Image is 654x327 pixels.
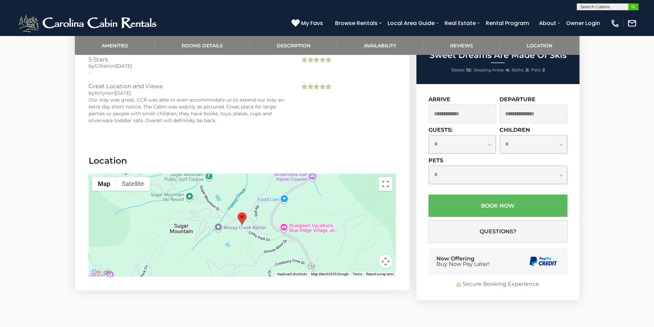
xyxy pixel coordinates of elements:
[250,36,337,55] a: Description
[428,157,443,164] label: Pets
[428,96,450,103] label: Arrive
[89,83,290,89] h3: Great Location and Views
[89,56,290,62] h3: 5 Stars
[116,177,150,191] button: Show satellite imagery
[428,221,567,243] button: Questions?
[500,36,580,55] a: Location
[17,13,160,34] img: White-1-2.png
[418,51,578,60] h2: Sweet Dreams Are Made Of Skis
[428,127,452,133] label: Guests:
[531,68,541,73] span: Pets:
[428,281,567,289] div: Secure Booking Experience
[94,63,110,69] span: Gillian
[238,212,246,225] div: Sweet Dreams Are Made Of Skis
[500,127,530,133] label: Children
[441,17,479,29] a: Real Estate
[291,19,325,28] a: My Favs
[89,90,290,96] div: by on
[311,272,348,276] span: Map data ©2025 Google
[379,177,392,191] button: Toggle fullscreen view
[90,268,113,277] img: Google
[332,17,381,29] a: Browse Rentals
[563,17,604,29] a: Owner Login
[155,36,250,55] a: Rooms Details
[116,63,132,69] span: [DATE]
[512,68,525,73] span: Baths:
[436,261,490,267] span: Buy Now Pay Later!
[89,96,290,124] div: Our stay was great, CCR was able to even accommodate us to extend our stay an extra day short not...
[512,66,529,75] li: |
[384,17,438,29] a: Local Area Guide
[423,36,500,55] a: Reviews
[337,36,423,55] a: Availability
[526,68,528,73] strong: 2
[353,272,362,276] a: Terms
[627,19,637,28] img: mail-regular-white.png
[536,17,560,29] a: About
[610,19,620,28] img: phone-regular-white.png
[436,256,490,267] div: Now Offering
[379,255,392,268] button: Map camera controls
[115,90,131,96] span: [DATE]
[542,68,545,73] strong: 2
[366,272,394,276] a: Report a map error
[301,19,323,27] span: My Favs
[94,90,108,96] span: Kirlyn
[482,17,532,29] a: Rental Program
[500,96,536,103] label: Departure
[92,177,116,191] button: Show street map
[428,195,567,217] button: Book Now
[89,155,396,167] h3: Location
[75,36,155,55] a: Amenities
[90,268,113,277] a: Open this area in Google Maps (opens a new window)
[473,66,510,75] li: |
[473,68,505,73] span: Sleeping Areas:
[277,272,307,277] button: Keyboard shortcuts
[451,66,472,75] li: |
[89,62,290,69] div: by on
[451,68,465,73] span: Sleeps:
[466,68,470,73] strong: 12
[89,69,290,76] div: -
[506,68,508,73] strong: 4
